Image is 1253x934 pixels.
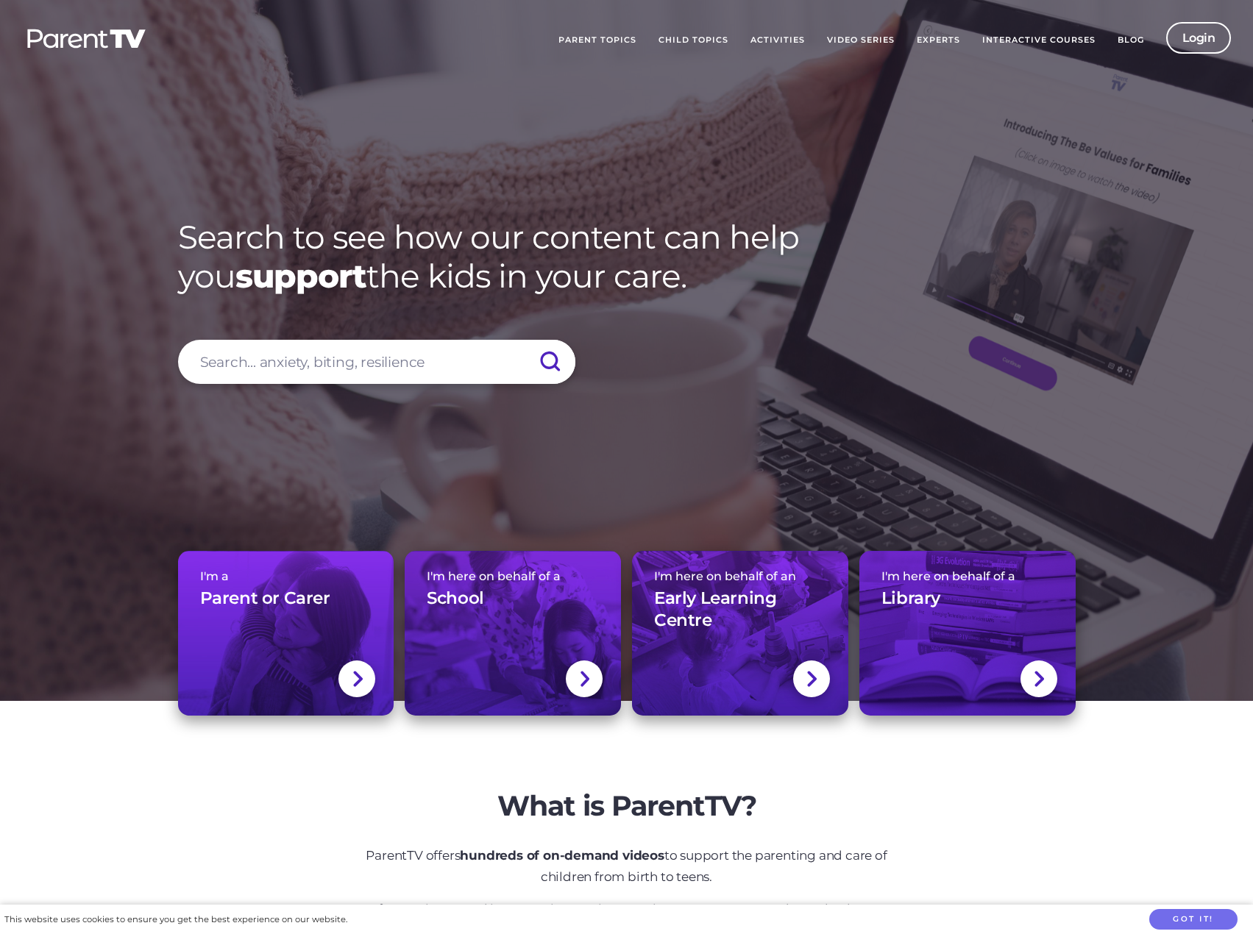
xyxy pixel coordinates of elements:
a: Child Topics [647,22,739,59]
a: Parent Topics [547,22,647,59]
strong: support [235,256,366,296]
h3: School [427,588,484,610]
img: svg+xml;base64,PHN2ZyBlbmFibGUtYmFja2dyb3VuZD0ibmV3IDAgMCAxNC44IDI1LjciIHZpZXdCb3g9IjAgMCAxNC44ID... [806,669,817,688]
a: Blog [1107,22,1155,59]
a: I'm here on behalf of aSchool [405,551,621,716]
a: I'm here on behalf of anEarly Learning Centre [632,551,848,716]
button: Got it! [1149,909,1238,930]
strong: hundreds of on-demand videos [460,848,664,863]
a: Login [1166,22,1232,54]
img: svg+xml;base64,PHN2ZyBlbmFibGUtYmFja2dyb3VuZD0ibmV3IDAgMCAxNC44IDI1LjciIHZpZXdCb3g9IjAgMCAxNC44ID... [1033,669,1044,688]
a: Video Series [816,22,906,59]
input: Search... anxiety, biting, resilience [178,340,575,384]
h3: Library [881,588,940,610]
div: This website uses cookies to ensure you get the best experience on our website. [4,912,347,927]
h2: What is ParentTV? [351,789,903,823]
span: I'm here on behalf of a [427,569,599,583]
img: svg+xml;base64,PHN2ZyBlbmFibGUtYmFja2dyb3VuZD0ibmV3IDAgMCAxNC44IDI1LjciIHZpZXdCb3g9IjAgMCAxNC44ID... [579,669,590,688]
span: I'm a [200,569,372,583]
img: parenttv-logo-white.4c85aaf.svg [26,28,147,49]
a: Activities [739,22,816,59]
h1: Search to see how our content can help you the kids in your care. [178,218,1076,296]
span: I'm here on behalf of a [881,569,1054,583]
img: svg+xml;base64,PHN2ZyBlbmFibGUtYmFja2dyb3VuZD0ibmV3IDAgMCAxNC44IDI1LjciIHZpZXdCb3g9IjAgMCAxNC44ID... [352,669,363,688]
a: I'm aParent or Carer [178,551,394,716]
p: ParentTV offers to support the parenting and care of children from birth to teens. [351,845,903,888]
a: Experts [906,22,971,59]
h3: Parent or Carer [200,588,330,610]
span: I'm here on behalf of an [654,569,826,583]
a: I'm here on behalf of aLibrary [859,551,1076,716]
input: Submit [524,340,575,384]
a: Interactive Courses [971,22,1107,59]
h3: Early Learning Centre [654,588,826,632]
